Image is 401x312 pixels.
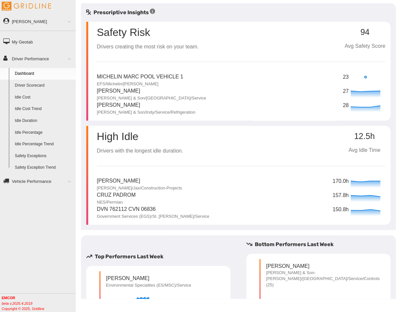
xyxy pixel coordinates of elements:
a: Driver Scorecard [12,80,76,92]
p: Michelin MARC Pool Vehicle 1 [97,73,183,81]
i: beta v.2025.4.2019 [2,301,32,305]
p: High Idle [97,131,183,142]
h5: Bottom Performers Last Week [246,241,396,248]
img: Gridline [2,2,51,11]
p: 100 [106,297,118,307]
p: Government Services (EGS)/St. [PERSON_NAME]/Service [97,213,209,219]
h5: Top Performers Last Week [86,253,236,261]
p: 12.5h [343,132,385,141]
p: 0 [123,298,132,305]
p: 29 [266,296,275,306]
h5: Prescriptive Insights [86,9,155,16]
p: [PERSON_NAME] [106,274,191,282]
p: 23 [343,73,349,81]
b: EMCOR [2,296,15,300]
a: Idle Cost Trend [12,103,76,115]
p: EFS/Michelin/[PERSON_NAME] [97,81,183,87]
p: [PERSON_NAME]/Jax/Construction-Projects [97,185,182,191]
a: Idle Cost [12,92,76,103]
p: 94 [345,28,385,37]
p: 27 [343,87,349,96]
a: Idle Percentage Trend [12,138,76,150]
p: Avg Idle Time [343,146,385,155]
p: NES/Permian [97,199,136,205]
p: 0 [280,298,289,305]
p: Cruz Padrom [97,191,136,199]
p: [PERSON_NAME] & Son/Indy/Service/Refrigeration [97,109,195,115]
a: Safety Exception Trend [12,162,76,174]
a: Idle Duration [12,115,76,127]
p: DVN 762112 CVN 06836 [97,205,209,213]
p: [PERSON_NAME] [97,101,195,109]
p: 28 [343,101,349,110]
p: Drivers with the longest idle duration. [97,147,183,155]
a: Dashboard [12,68,76,80]
p: 170.0h [333,177,349,185]
div: Copyright © 2025, Gridline [2,295,76,311]
p: 150.8h [333,206,349,214]
p: [PERSON_NAME] [97,87,206,95]
p: [PERSON_NAME] [97,177,182,185]
a: Idle Percentage [12,127,76,139]
p: [PERSON_NAME] & Son/[GEOGRAPHIC_DATA]/Service [97,95,206,101]
p: Safety Risk [97,27,150,38]
p: [PERSON_NAME] [266,262,380,270]
a: Safety Exceptions [12,150,76,162]
p: Avg Safety Score [345,42,385,50]
p: Drivers creating the most risk on your team. [97,43,199,51]
p: [PERSON_NAME] & Son-[PERSON_NAME]/[GEOGRAPHIC_DATA]/Service/Controls (25) [266,270,380,288]
p: Environmental Specialties (ES/MSC)/Service [106,282,191,288]
p: 157.8h [333,191,349,200]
